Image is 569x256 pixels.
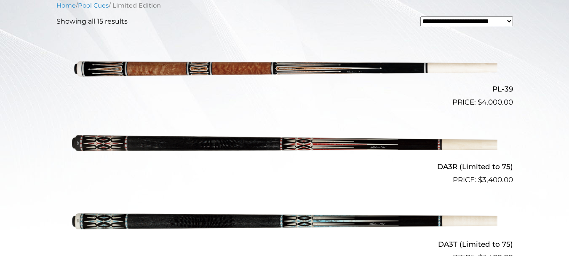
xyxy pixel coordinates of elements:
a: PL-39 $4,000.00 [56,33,513,108]
span: $ [478,175,482,184]
nav: Breadcrumb [56,1,513,10]
a: Pool Cues [78,2,109,9]
a: DA3R (Limited to 75) $3,400.00 [56,111,513,186]
h2: PL-39 [56,81,513,97]
h2: DA3R (Limited to 75) [56,159,513,175]
a: Home [56,2,76,9]
h2: DA3T (Limited to 75) [56,237,513,252]
p: Showing all 15 results [56,16,128,27]
select: Shop order [420,16,513,26]
img: PL-39 [72,33,497,104]
img: DA3R (Limited to 75) [72,111,497,182]
bdi: 4,000.00 [478,98,513,106]
bdi: 3,400.00 [478,175,513,184]
span: $ [478,98,482,106]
